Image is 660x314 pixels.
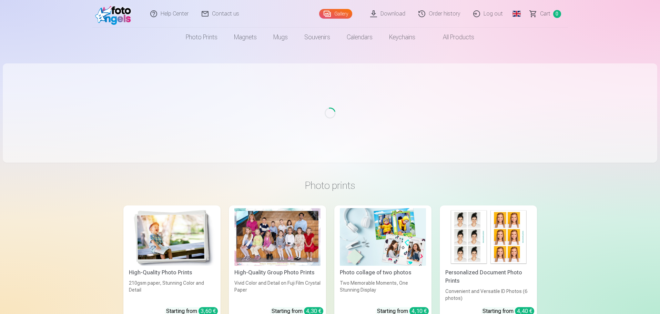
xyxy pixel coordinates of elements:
img: Photo collage of two photos [340,208,426,266]
img: High-Quality Photo Prints [129,208,215,266]
div: 210gsm paper, Stunning Color and Detail [126,280,218,302]
img: /fa1 [95,3,135,25]
a: Calendars [338,28,381,47]
h3: Photo prints [129,179,531,192]
div: Convenient and Versatile ID Photos (6 photos) [443,288,534,302]
img: Personalized Document Photo Prints [445,208,531,266]
div: Photo collage of two photos [337,269,429,277]
a: Souvenirs [296,28,338,47]
div: Vivid Color and Detail on Fuji Film Crystal Paper [232,280,323,302]
div: High-Quality Group Photo Prints [232,269,323,277]
a: All products [424,28,483,47]
span: 0 [553,10,561,18]
div: Personalized Document Photo Prints [443,269,534,285]
a: Keychains [381,28,424,47]
div: High-Quality Photo Prints [126,269,218,277]
a: Mugs [265,28,296,47]
div: Two Memorable Moments, One Stunning Display [337,280,429,302]
a: Photo prints [177,28,226,47]
span: Сart [540,10,550,18]
a: Magnets [226,28,265,47]
a: Gallery [319,9,352,19]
